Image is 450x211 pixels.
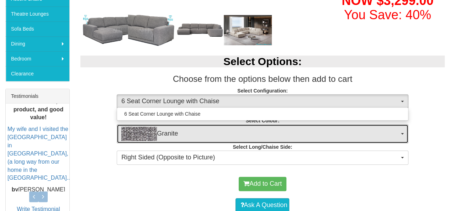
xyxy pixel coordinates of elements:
b: by [12,186,18,192]
strong: Select Configuration: [237,88,288,94]
img: Granite [121,127,157,141]
button: Add to Cart [239,177,286,191]
b: Select Options: [223,56,302,67]
a: Theatre Lounges [6,6,69,21]
strong: Select Long/Chaise Side: [233,144,292,150]
button: GraniteGranite [117,124,408,143]
span: 6 Seat Corner Lounge with Chaise [124,110,200,117]
h3: Choose from the options below then add to cart [80,74,445,84]
font: You Save: 40% [344,7,431,22]
a: Sofa Beds [6,21,69,36]
a: My wife and I visited the [GEOGRAPHIC_DATA] in [GEOGRAPHIC_DATA], (a long way from our home in th... [7,126,72,181]
span: 6 Seat Corner Lounge with Chaise [121,97,399,106]
span: Granite [121,127,399,141]
span: Right Sided (Opposite to Picture) [121,153,399,162]
div: Testimonials [6,89,69,104]
button: 6 Seat Corner Lounge with Chaise [117,94,408,109]
a: Bedroom [6,51,69,66]
strong: Select Colour: [245,118,279,123]
a: Clearance [6,66,69,81]
a: Dining [6,36,69,51]
b: Great Service, product, and good value! [14,98,63,120]
button: Right Sided (Opposite to Picture) [117,151,408,165]
p: [PERSON_NAME] [7,186,69,194]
